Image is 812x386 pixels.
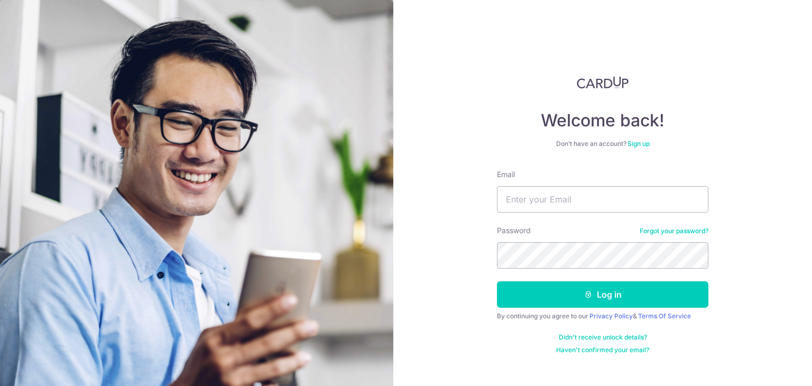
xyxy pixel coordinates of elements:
[497,110,708,131] h4: Welcome back!
[497,312,708,320] div: By continuing you agree to our &
[556,346,649,354] a: Haven't confirmed your email?
[589,312,633,320] a: Privacy Policy
[640,227,708,235] a: Forgot your password?
[628,140,650,148] a: Sign up
[497,225,531,236] label: Password
[497,140,708,148] div: Don’t have an account?
[638,312,691,320] a: Terms Of Service
[497,281,708,308] button: Log in
[497,186,708,213] input: Enter your Email
[577,76,629,89] img: CardUp Logo
[497,169,515,180] label: Email
[559,333,647,342] a: Didn't receive unlock details?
